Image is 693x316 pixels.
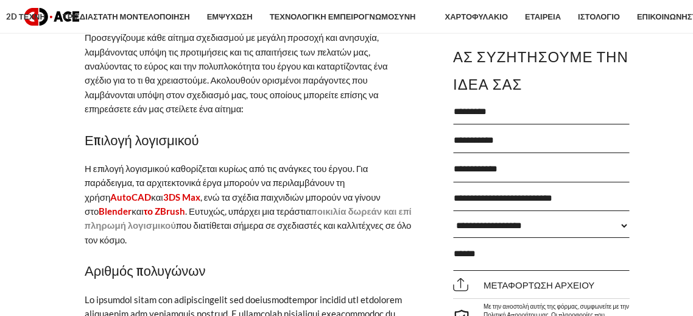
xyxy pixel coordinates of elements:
font: και [151,192,163,203]
font: Η επιλογή λογισμικού καθορίζεται κυρίως από τις ανάγκες του έργου. Για παράδειγμα, τα αρχιτεκτονι... [85,163,368,203]
a: AutoCAD [110,192,151,203]
font: Μεταφόρτωση αρχείου [484,280,594,291]
font: Αριθμός πολυγώνων [85,260,206,279]
a: Blender [99,206,132,217]
font: Χαρτοφυλάκιο [445,12,508,21]
font: 2D Τέχνη [6,12,46,21]
font: Ιστολόγιο [578,12,620,21]
font: Εμψύχωση [207,12,253,21]
font: που διατίθεται σήμερα σε σχεδιαστές και καλλιτέχνες σε όλο τον κόσμο. [85,220,411,245]
a: το ZBrush [144,206,185,217]
font: Τεχνολογική Εμπειρογνωμοσύνη [270,12,416,21]
font: . Ευτυχώς, υπάρχει μια τεράστια [185,206,311,217]
font: , ενώ τα σχέδια παιχνιδιών μπορούν να γίνουν στο [85,192,381,217]
font: Επιλογή λογισμικού [85,129,199,149]
font: Εταιρεία [525,12,561,21]
a: 3DS Max [163,192,200,203]
font: Τρισδιάστατη μοντελοποίηση [63,12,190,21]
font: και [132,206,143,217]
font: Ας συζητήσουμε την ιδέα σας [453,45,628,94]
